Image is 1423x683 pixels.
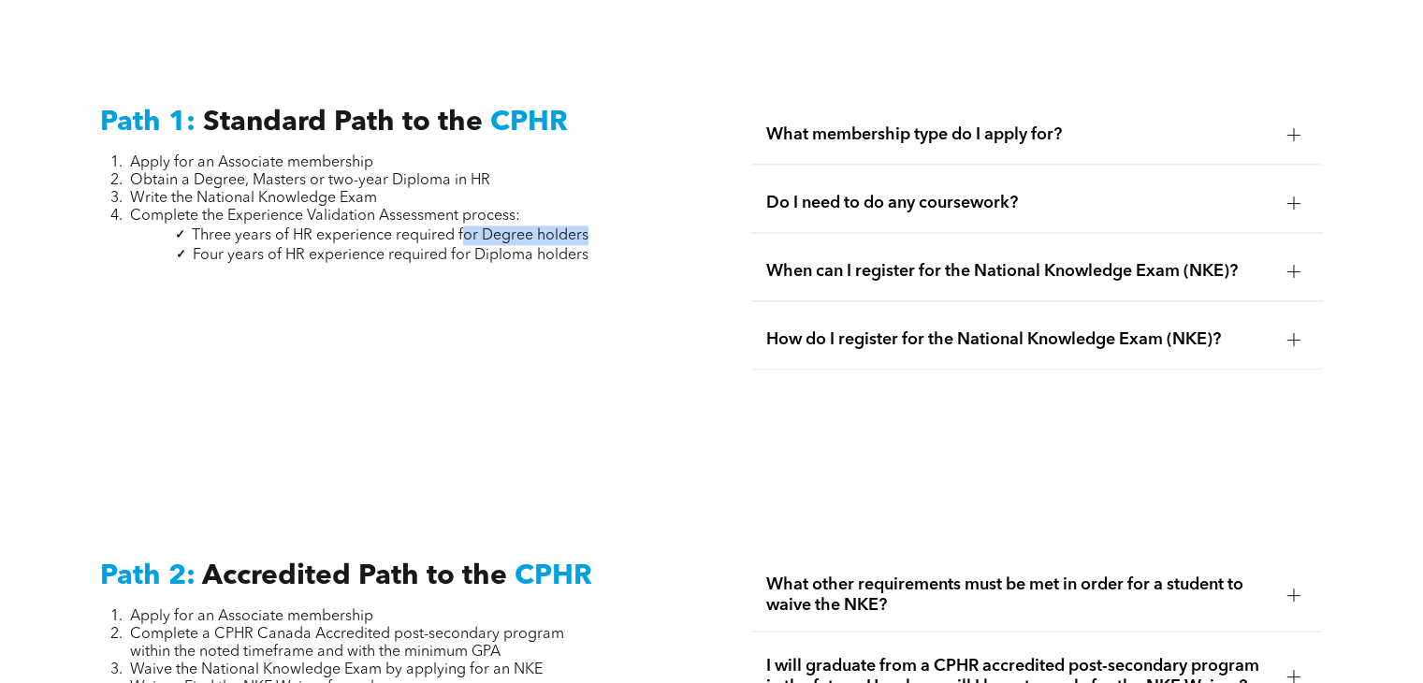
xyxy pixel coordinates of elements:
[192,228,588,243] span: Three years of HR experience required for Degree holders
[130,209,520,224] span: Complete the Experience Validation Assessment process:
[202,562,507,590] span: Accredited Path to the
[766,193,1271,213] span: Do I need to do any coursework?
[515,562,592,590] span: CPHR
[130,627,564,660] span: Complete a CPHR Canada Accredited post-secondary program within the noted timeframe and with the ...
[766,124,1271,145] span: What membership type do I apply for?
[490,109,568,137] span: CPHR
[130,173,490,188] span: Obtain a Degree, Masters or two-year Diploma in HR
[203,109,483,137] span: Standard Path to the
[130,609,373,624] span: Apply for an Associate membership
[130,155,373,170] span: Apply for an Associate membership
[766,261,1271,282] span: When can I register for the National Knowledge Exam (NKE)?
[130,191,377,206] span: Write the National Knowledge Exam
[766,329,1271,350] span: How do I register for the National Knowledge Exam (NKE)?
[100,562,196,590] span: Path 2:
[100,109,196,137] span: Path 1:
[193,248,588,263] span: Four years of HR experience required for Diploma holders
[766,574,1271,616] span: What other requirements must be met in order for a student to waive the NKE?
